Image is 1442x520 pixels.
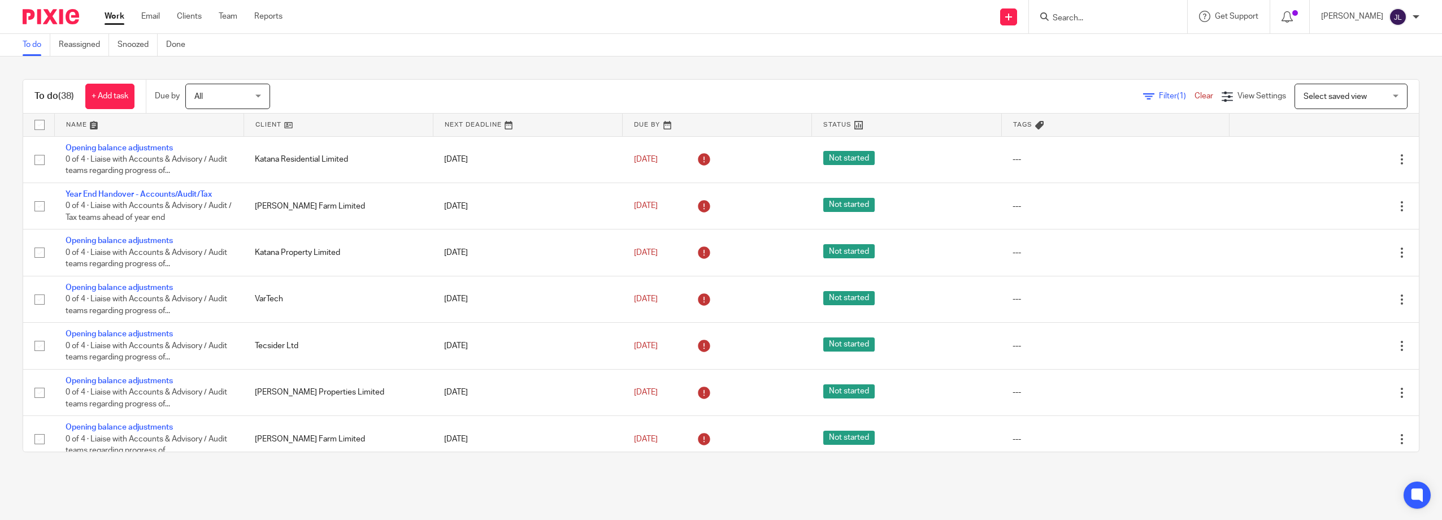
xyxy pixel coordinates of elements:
span: [DATE] [634,342,658,350]
a: Clear [1195,92,1213,100]
a: Clients [177,11,202,22]
span: 0 of 4 · Liaise with Accounts & Advisory / Audit teams regarding progress of... [66,249,227,268]
span: Not started [823,384,875,398]
td: Tecsider Ltd [244,323,433,369]
a: Work [105,11,124,22]
span: Tags [1013,122,1032,128]
span: Not started [823,337,875,352]
div: --- [1013,293,1218,305]
a: Opening balance adjustments [66,284,173,292]
span: [DATE] [634,249,658,257]
a: + Add task [85,84,134,109]
div: --- [1013,247,1218,258]
a: Reassigned [59,34,109,56]
span: 0 of 4 · Liaise with Accounts & Advisory / Audit teams regarding progress of... [66,435,227,455]
a: Year End Handover - Accounts/Audit/Tax [66,190,212,198]
td: [DATE] [433,183,622,229]
a: Done [166,34,194,56]
span: [DATE] [634,435,658,443]
td: Katana Residential Limited [244,136,433,183]
span: [DATE] [634,388,658,396]
span: [DATE] [634,202,658,210]
span: Get Support [1215,12,1258,20]
span: (38) [58,92,74,101]
span: Select saved view [1304,93,1367,101]
a: Email [141,11,160,22]
span: Not started [823,151,875,165]
div: --- [1013,387,1218,398]
span: View Settings [1237,92,1286,100]
div: --- [1013,201,1218,212]
span: 0 of 4 · Liaise with Accounts & Advisory / Audit / Tax teams ahead of year end [66,202,232,222]
td: [DATE] [433,136,622,183]
span: Not started [823,291,875,305]
img: svg%3E [1389,8,1407,26]
td: [DATE] [433,276,622,322]
div: --- [1013,340,1218,352]
td: [DATE] [433,416,622,462]
a: Team [219,11,237,22]
span: Not started [823,244,875,258]
h1: To do [34,90,74,102]
span: 0 of 4 · Liaise with Accounts & Advisory / Audit teams regarding progress of... [66,295,227,315]
p: [PERSON_NAME] [1321,11,1383,22]
span: 0 of 4 · Liaise with Accounts & Advisory / Audit teams regarding progress of... [66,388,227,408]
td: Katana Property Limited [244,229,433,276]
a: Snoozed [118,34,158,56]
a: Opening balance adjustments [66,144,173,152]
span: [DATE] [634,295,658,303]
td: [DATE] [433,369,622,415]
span: Filter [1159,92,1195,100]
a: To do [23,34,50,56]
td: [PERSON_NAME] Farm Limited [244,416,433,462]
a: Opening balance adjustments [66,423,173,431]
td: [PERSON_NAME] Properties Limited [244,369,433,415]
td: VarTech [244,276,433,322]
img: Pixie [23,9,79,24]
span: 0 of 4 · Liaise with Accounts & Advisory / Audit teams regarding progress of... [66,155,227,175]
span: (1) [1177,92,1186,100]
td: [DATE] [433,323,622,369]
div: --- [1013,434,1218,445]
a: Opening balance adjustments [66,330,173,338]
a: Opening balance adjustments [66,237,173,245]
td: [DATE] [433,229,622,276]
div: --- [1013,154,1218,165]
input: Search [1052,14,1153,24]
td: [PERSON_NAME] Farm Limited [244,183,433,229]
p: Due by [155,90,180,102]
span: Not started [823,198,875,212]
span: All [194,93,203,101]
a: Opening balance adjustments [66,377,173,385]
span: [DATE] [634,155,658,163]
span: 0 of 4 · Liaise with Accounts & Advisory / Audit teams regarding progress of... [66,342,227,362]
span: Not started [823,431,875,445]
a: Reports [254,11,283,22]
